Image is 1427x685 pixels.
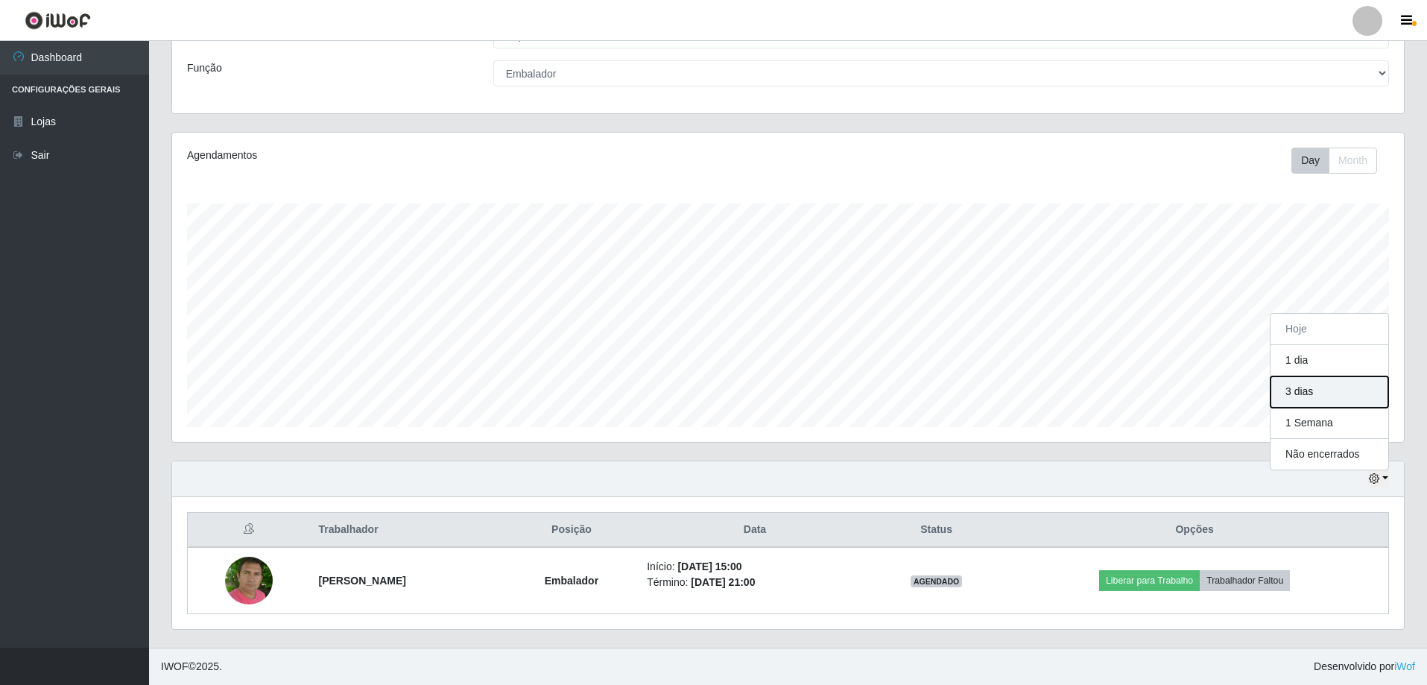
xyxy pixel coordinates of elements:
[1271,439,1388,470] button: Não encerrados
[1291,148,1389,174] div: Toolbar with button groups
[225,554,273,607] img: 1750751041677.jpeg
[872,513,1002,548] th: Status
[1271,314,1388,345] button: Hoje
[309,513,504,548] th: Trabalhador
[1314,659,1415,675] span: Desenvolvido por
[1329,148,1377,174] button: Month
[25,11,91,30] img: CoreUI Logo
[1394,660,1415,672] a: iWof
[647,559,863,575] li: Início:
[505,513,639,548] th: Posição
[1099,570,1200,591] button: Liberar para Trabalho
[1291,148,1329,174] button: Day
[911,575,963,587] span: AGENDADO
[1271,408,1388,439] button: 1 Semana
[1200,570,1290,591] button: Trabalhador Faltou
[187,148,675,163] div: Agendamentos
[691,576,755,588] time: [DATE] 21:00
[161,659,222,675] span: © 2025 .
[1001,513,1388,548] th: Opções
[1271,376,1388,408] button: 3 dias
[161,660,189,672] span: IWOF
[1271,345,1388,376] button: 1 dia
[187,60,222,76] label: Função
[677,561,741,572] time: [DATE] 15:00
[1291,148,1377,174] div: First group
[318,575,405,587] strong: [PERSON_NAME]
[638,513,872,548] th: Data
[545,575,598,587] strong: Embalador
[647,575,863,590] li: Término:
